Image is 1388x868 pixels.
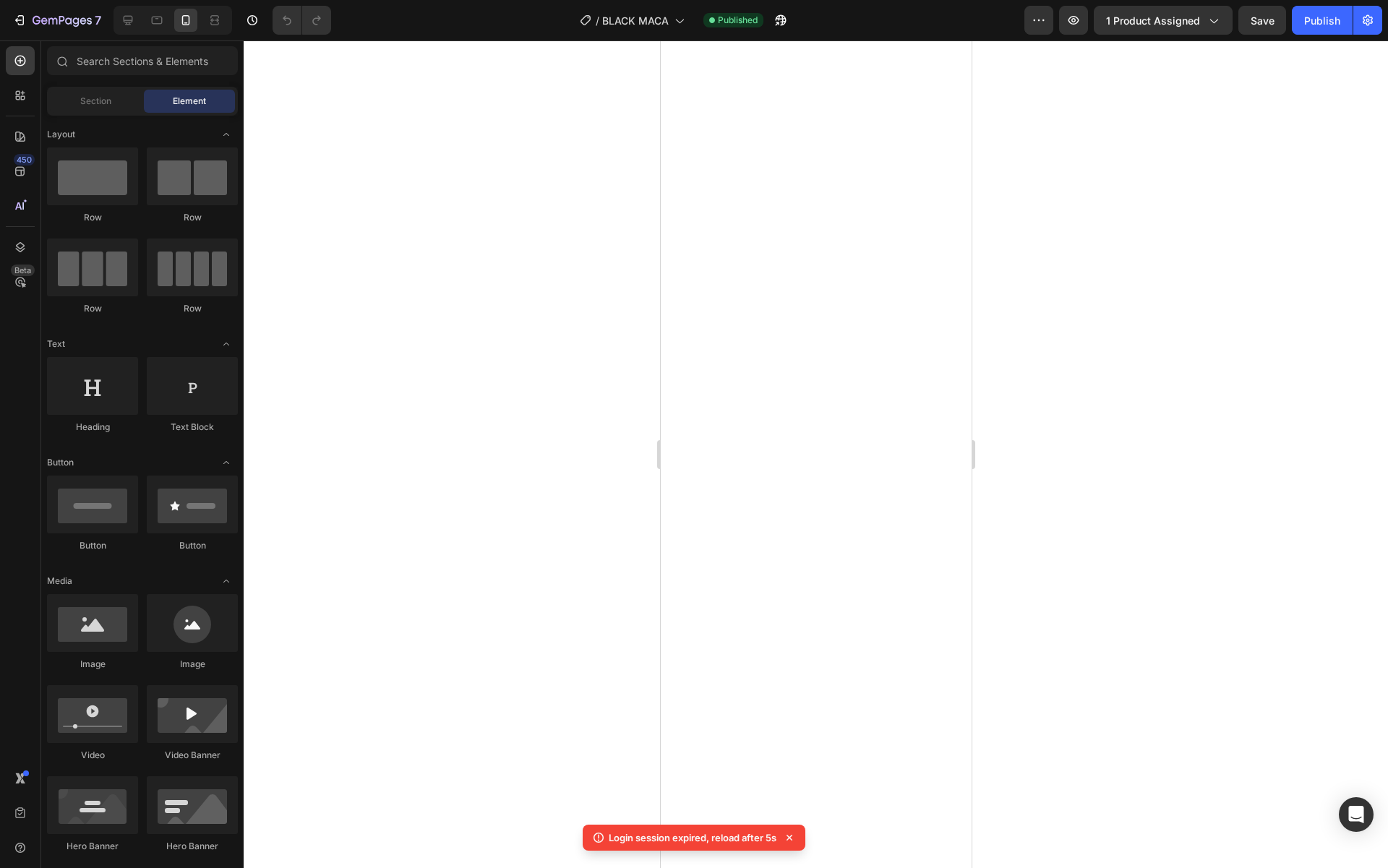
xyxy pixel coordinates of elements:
div: Hero Banner [47,840,138,853]
span: Element [173,95,206,108]
input: Search Sections & Elements [47,46,238,75]
span: 1 product assigned [1106,13,1200,28]
span: Toggle open [215,451,238,474]
div: Open Intercom Messenger [1339,797,1374,832]
p: 7 [95,12,101,29]
span: Layout [47,128,75,141]
div: 450 [14,154,35,166]
button: 7 [6,6,108,35]
iframe: Design area [661,40,972,868]
span: Save [1251,14,1275,27]
span: Button [47,456,74,469]
div: Video [47,749,138,762]
div: Hero Banner [147,840,238,853]
span: Section [80,95,111,108]
button: 1 product assigned [1094,6,1233,35]
span: / [596,13,599,28]
span: Published [718,14,758,27]
div: Text Block [147,421,238,434]
div: Row [47,211,138,224]
button: Publish [1292,6,1353,35]
div: Image [47,658,138,671]
div: Publish [1304,13,1340,28]
span: Media [47,575,72,588]
span: Toggle open [215,570,238,593]
div: Image [147,658,238,671]
div: Row [147,302,238,315]
span: Toggle open [215,123,238,146]
div: Beta [11,265,35,276]
div: Video Banner [147,749,238,762]
span: Text [47,338,65,351]
p: Login session expired, reload after 5s [609,830,776,845]
button: Save [1238,6,1286,35]
div: Row [147,211,238,224]
div: Row [47,302,138,315]
span: BLACK MACA [602,13,669,28]
div: Button [47,539,138,552]
div: Undo/Redo [273,6,331,35]
div: Heading [47,421,138,434]
div: Button [147,539,238,552]
span: Toggle open [215,332,238,356]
